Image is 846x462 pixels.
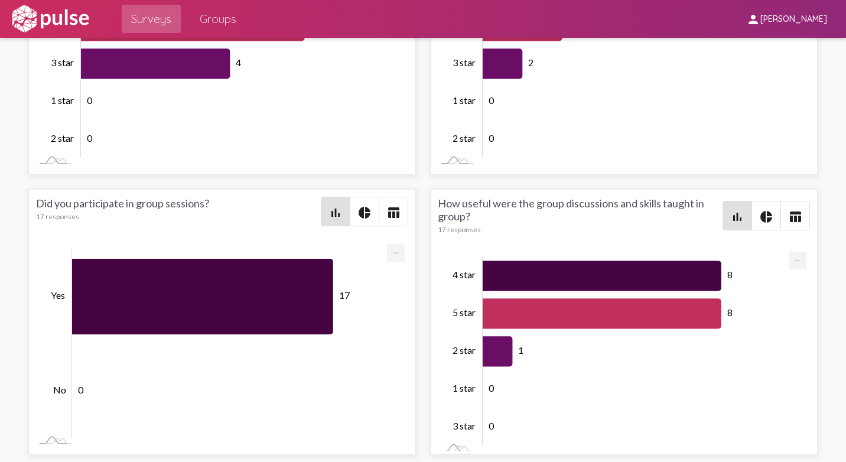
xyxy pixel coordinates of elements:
[87,133,93,144] tspan: 0
[131,8,171,30] span: Surveys
[51,290,65,301] tspan: Yes
[489,95,494,106] tspan: 0
[453,345,476,356] tspan: 2 star
[438,225,723,234] div: 17 responses
[328,206,343,220] mat-icon: bar_chart
[723,201,751,230] button: Bar chart
[781,201,809,230] button: Table view
[483,261,721,443] g: Series
[727,269,733,281] tspan: 8
[737,8,837,30] button: [PERSON_NAME]
[321,197,350,226] button: Bar chart
[36,212,321,221] div: 17 responses
[190,5,246,33] a: Groups
[51,133,74,144] tspan: 2 star
[36,197,321,226] div: Did you participate in group sessions?
[489,133,494,144] tspan: 0
[727,307,733,318] tspan: 8
[350,197,379,226] button: Pie style chart
[51,57,74,69] tspan: 3 star
[453,269,476,281] tspan: 4 star
[453,383,476,394] tspan: 1 star
[51,95,74,106] tspan: 1 star
[379,197,408,226] button: Table view
[752,201,780,230] button: Pie style chart
[453,133,476,144] tspan: 2 star
[78,385,84,396] tspan: 0
[236,57,241,69] tspan: 4
[789,252,806,263] a: Export [Press ENTER or use arrow keys to navigate]
[87,95,93,106] tspan: 0
[339,290,350,301] tspan: 17
[387,244,405,255] a: Export [Press ENTER or use arrow keys to navigate]
[51,249,388,439] g: Chart
[788,210,802,224] mat-icon: table_chart
[453,57,476,69] tspan: 3 star
[489,421,494,432] tspan: 0
[760,14,827,25] span: [PERSON_NAME]
[489,383,494,394] tspan: 0
[53,385,66,396] tspan: No
[357,206,372,220] mat-icon: pie_chart
[453,307,476,318] tspan: 5 star
[122,5,181,33] a: Surveys
[746,12,760,27] mat-icon: person
[200,8,236,30] span: Groups
[453,421,476,432] tspan: 3 star
[438,197,723,234] div: How useful were the group discussions and skills taught in group?
[759,210,773,224] mat-icon: pie_chart
[730,210,744,224] mat-icon: bar_chart
[453,257,790,447] g: Chart
[528,57,533,69] tspan: 2
[453,95,476,106] tspan: 1 star
[518,345,523,356] tspan: 1
[386,206,401,220] mat-icon: table_chart
[72,259,333,429] g: Series
[9,4,91,34] img: white-logo.svg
